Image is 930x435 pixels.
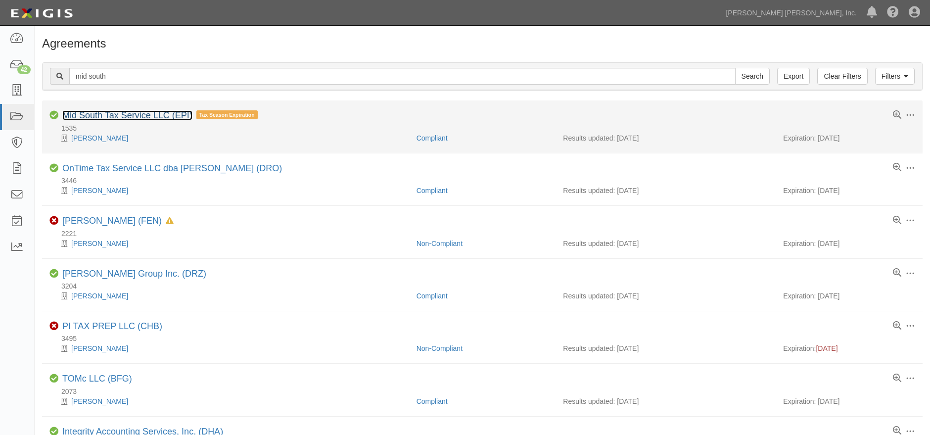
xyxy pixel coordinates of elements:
a: [PERSON_NAME] Group Inc. (DRZ) [62,269,206,279]
i: Non-Compliant [49,216,58,225]
a: [PERSON_NAME] [71,397,128,405]
div: Mark Nelson [49,239,409,248]
div: 2073 [49,387,923,396]
div: 3446 [49,176,923,186]
i: Compliant [49,164,58,173]
a: [PERSON_NAME] [71,134,128,142]
h1: Agreements [42,37,923,50]
a: View results summary [893,163,901,172]
div: Results updated: [DATE] [563,343,768,353]
div: Results updated: [DATE] [563,396,768,406]
i: Compliant [49,269,58,278]
div: Expiration: [DATE] [783,396,915,406]
img: logo-5460c22ac91f19d4615b14bd174203de0afe785f0fc80cf4dbbc73dc1793850b.png [7,4,76,22]
a: [PERSON_NAME] [PERSON_NAME], Inc. [721,3,862,23]
a: Mid South Tax Service LLC (EPI) [62,110,192,120]
div: TOMc LLC (BFG) [62,374,132,385]
div: Results updated: [DATE] [563,239,768,248]
a: PI TAX PREP LLC (CHB) [62,321,162,331]
div: Mark S. Nelson (FEN) [62,216,174,227]
a: Clear Filters [817,68,867,85]
a: Filters [875,68,915,85]
div: PI TAX PREP LLC (CHB) [62,321,162,332]
div: Expiration: [DATE] [783,186,915,195]
div: Thomas McNamara [49,396,409,406]
a: Export [777,68,810,85]
a: OnTime Tax Service LLC dba [PERSON_NAME] (DRO) [62,163,282,173]
a: [PERSON_NAME] (FEN) [62,216,162,226]
a: View results summary [893,269,901,278]
a: View results summary [893,111,901,120]
i: Compliant [49,374,58,383]
div: Mary Covington [49,186,409,195]
a: [PERSON_NAME] [71,292,128,300]
div: Vincent Group Inc. (DRZ) [62,269,206,280]
a: Non-Compliant [417,344,463,352]
i: In Default since 05/03/2025 [166,218,174,225]
i: Help Center - Complianz [887,7,899,19]
a: View results summary [893,322,901,331]
a: [PERSON_NAME] [71,344,128,352]
div: Results updated: [DATE] [563,291,768,301]
div: Expiration: [783,343,915,353]
a: View results summary [893,374,901,383]
div: Expiration: [DATE] [783,239,915,248]
div: Prasad Inampudi [49,343,409,353]
a: [PERSON_NAME] [71,187,128,194]
a: TOMc LLC (BFG) [62,374,132,384]
div: Roger Sumpter [49,133,409,143]
a: Non-Compliant [417,240,463,247]
div: 3204 [49,281,923,291]
div: OnTime Tax Service LLC dba Jackson (DRO) [62,163,282,174]
input: Search [735,68,770,85]
div: 2221 [49,229,923,239]
a: Compliant [417,134,448,142]
i: Non-Compliant [49,322,58,331]
i: Compliant [49,111,58,120]
a: Compliant [417,292,448,300]
div: Results updated: [DATE] [563,186,768,195]
div: 42 [17,65,31,74]
div: Results updated: [DATE] [563,133,768,143]
div: Expiration: [DATE] [783,133,915,143]
span: Tax Season Expiration [196,110,258,119]
span: [DATE] [816,344,837,352]
div: Mid South Tax Service LLC (EPI) [62,110,258,121]
a: Compliant [417,397,448,405]
a: Compliant [417,187,448,194]
a: View results summary [893,216,901,225]
div: Robert Vincent [49,291,409,301]
input: Search [69,68,736,85]
div: 3495 [49,334,923,343]
a: [PERSON_NAME] [71,240,128,247]
div: 1535 [49,123,923,133]
div: Expiration: [DATE] [783,291,915,301]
